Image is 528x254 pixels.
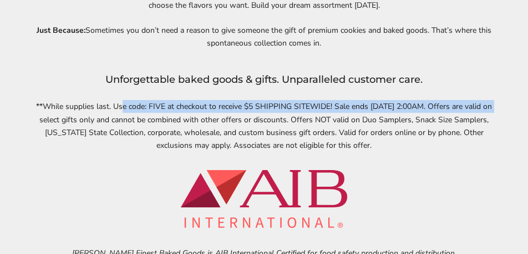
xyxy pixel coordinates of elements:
img: aib-logo.webp [181,170,347,228]
iframe: Sign Up via Text for Offers [9,212,115,245]
p: Sometimes you don’t need a reason to give someone the gift of premium cookies and baked goods. Th... [28,24,500,49]
b: Just Because: [37,25,85,36]
h3: Unforgettable baked goods & gifts. Unparalleled customer care. [28,72,500,88]
p: **While supplies last.​​ Use code: FIVE at checkout to receive $5 SHIPPING SITEWIDE! Sale ends [D... [28,100,500,151]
